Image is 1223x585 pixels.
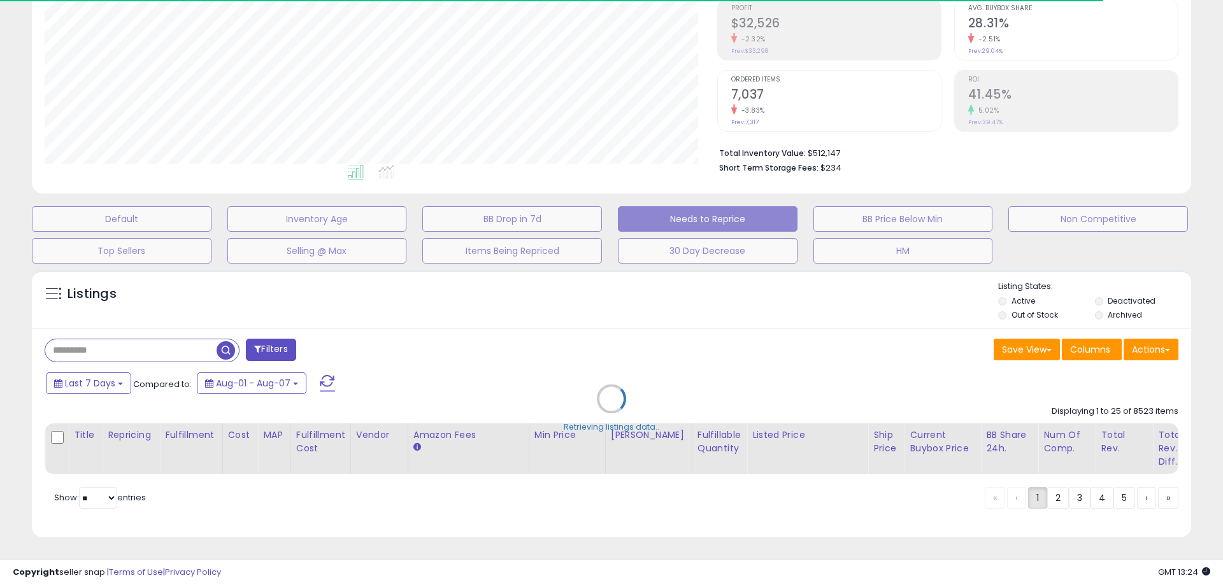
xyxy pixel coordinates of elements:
small: Prev: 29.04% [968,47,1003,55]
span: Ordered Items [731,76,941,83]
small: 5.02% [974,106,999,115]
span: 2025-08-15 13:24 GMT [1158,566,1210,578]
span: Avg. Buybox Share [968,5,1178,12]
button: BB Drop in 7d [422,206,602,232]
b: Short Term Storage Fees: [719,162,819,173]
button: Non Competitive [1008,206,1188,232]
small: -3.83% [737,106,765,115]
button: Items Being Repriced [422,238,602,264]
a: Terms of Use [109,566,163,578]
button: Top Sellers [32,238,211,264]
b: Total Inventory Value: [719,148,806,159]
h2: 41.45% [968,87,1178,104]
a: Privacy Policy [165,566,221,578]
h2: 7,037 [731,87,941,104]
div: Retrieving listings data.. [564,421,659,432]
small: -2.51% [974,34,1001,44]
span: ROI [968,76,1178,83]
button: Inventory Age [227,206,407,232]
small: Prev: 39.47% [968,118,1003,126]
button: HM [813,238,993,264]
strong: Copyright [13,566,59,578]
small: Prev: 7,317 [731,118,759,126]
button: Default [32,206,211,232]
small: -2.32% [737,34,766,44]
h2: $32,526 [731,16,941,33]
span: Profit [731,5,941,12]
button: Selling @ Max [227,238,407,264]
li: $512,147 [719,144,1169,160]
span: $234 [820,162,841,174]
h2: 28.31% [968,16,1178,33]
button: BB Price Below Min [813,206,993,232]
button: 30 Day Decrease [618,238,797,264]
small: Prev: $33,298 [731,47,768,55]
div: seller snap | | [13,567,221,579]
button: Needs to Reprice [618,206,797,232]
